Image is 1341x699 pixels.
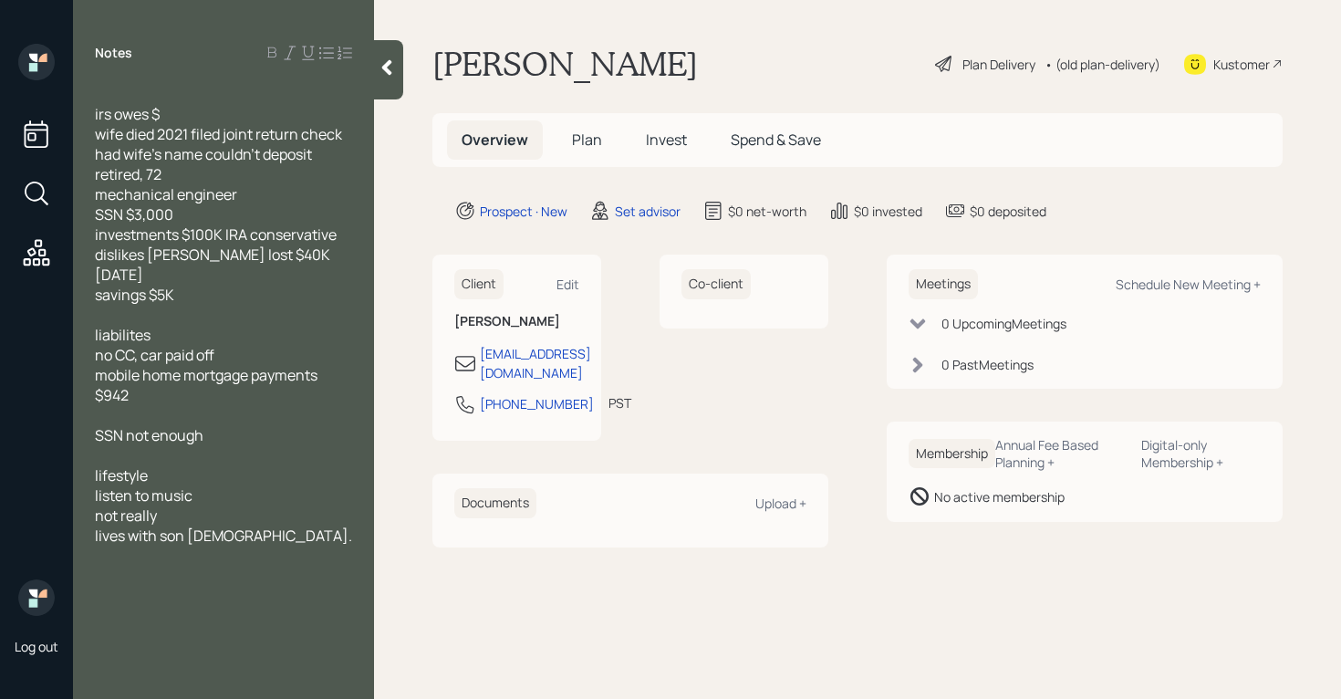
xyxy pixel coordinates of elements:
[1116,276,1261,293] div: Schedule New Meeting +
[454,488,536,518] h6: Documents
[731,130,821,150] span: Spend & Save
[454,314,579,329] h6: [PERSON_NAME]
[970,202,1046,221] div: $0 deposited
[432,44,698,84] h1: [PERSON_NAME]
[15,638,58,655] div: Log out
[480,202,567,221] div: Prospect · New
[941,314,1066,333] div: 0 Upcoming Meeting s
[462,130,528,150] span: Overview
[909,439,995,469] h6: Membership
[755,495,806,512] div: Upload +
[728,202,806,221] div: $0 net-worth
[95,164,161,184] span: retired, 72
[95,365,320,405] span: mobile home mortgage payments $942
[1045,55,1160,74] div: • (old plan-delivery)
[95,325,151,345] span: liabilites
[95,124,345,164] span: wife died 2021 filed joint return check had wife's name couldn't deposit
[909,269,978,299] h6: Meetings
[646,130,687,150] span: Invest
[962,55,1035,74] div: Plan Delivery
[934,487,1065,506] div: No active membership
[854,202,922,221] div: $0 invested
[95,285,174,305] span: savings $5K
[480,394,594,413] div: [PHONE_NUMBER]
[95,526,352,546] span: lives with son [DEMOGRAPHIC_DATA].
[95,345,214,365] span: no CC, car paid off
[941,355,1034,374] div: 0 Past Meeting s
[1213,55,1270,74] div: Kustomer
[95,44,132,62] label: Notes
[608,393,631,412] div: PST
[95,224,337,245] span: investments $100K IRA conservative
[95,204,173,224] span: SSN $3,000
[95,425,203,445] span: SSN not enough
[18,579,55,616] img: retirable_logo.png
[615,202,681,221] div: Set advisor
[572,130,602,150] span: Plan
[995,436,1127,471] div: Annual Fee Based Planning +
[95,465,148,485] span: lifestyle
[1141,436,1261,471] div: Digital-only Membership +
[95,485,192,506] span: listen to music
[480,344,591,382] div: [EMAIL_ADDRESS][DOMAIN_NAME]
[681,269,751,299] h6: Co-client
[95,184,237,204] span: mechanical engineer
[556,276,579,293] div: Edit
[95,245,333,285] span: dislikes [PERSON_NAME] lost $40K [DATE]
[454,269,504,299] h6: Client
[95,104,160,124] span: irs owes $
[95,506,157,526] span: not really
